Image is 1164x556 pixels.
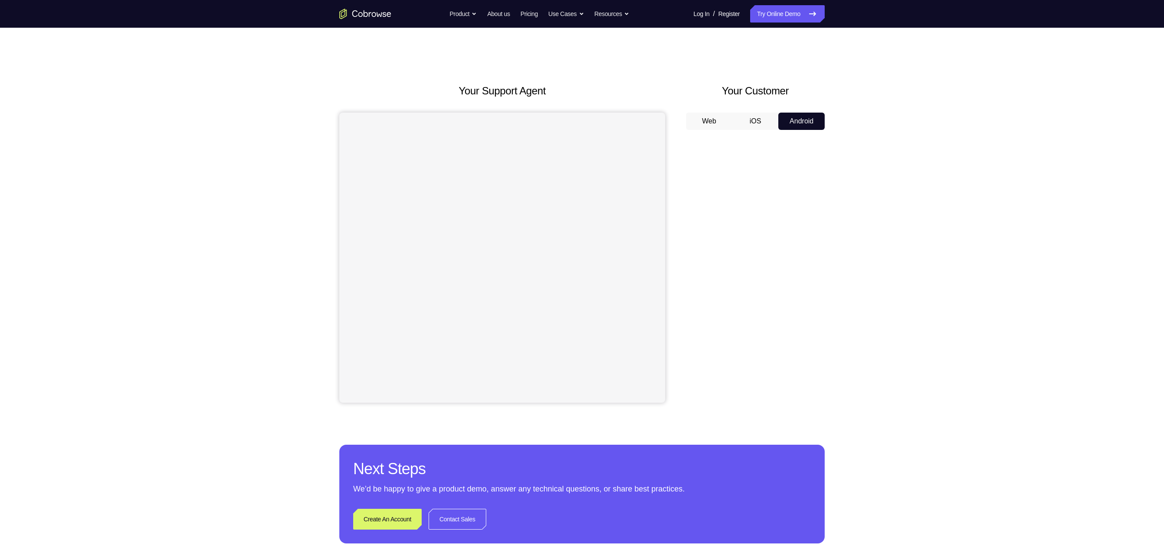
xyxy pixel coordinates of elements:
[732,113,779,130] button: iOS
[713,9,715,19] span: /
[353,509,422,530] a: Create An Account
[778,113,825,130] button: Android
[339,113,665,403] iframe: Agent
[520,5,538,23] a: Pricing
[548,5,584,23] button: Use Cases
[719,5,740,23] a: Register
[686,113,732,130] button: Web
[339,83,665,99] h2: Your Support Agent
[450,5,477,23] button: Product
[595,5,630,23] button: Resources
[750,5,825,23] a: Try Online Demo
[693,5,709,23] a: Log In
[339,9,391,19] a: Go to the home page
[487,5,510,23] a: About us
[353,459,811,479] h2: Next Steps
[429,509,486,530] a: Contact Sales
[353,483,811,495] p: We’d be happy to give a product demo, answer any technical questions, or share best practices.
[686,83,825,99] h2: Your Customer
